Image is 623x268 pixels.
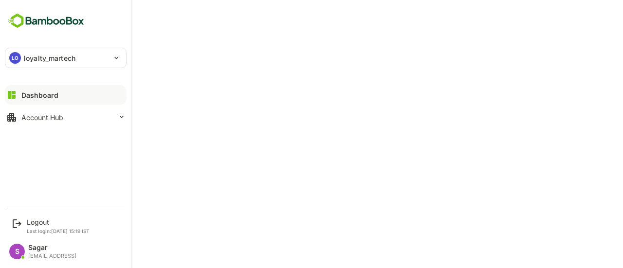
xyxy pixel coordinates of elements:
[5,48,126,68] div: LOloyalty_martech
[28,253,76,259] div: [EMAIL_ADDRESS]
[9,244,25,259] div: S
[21,113,63,122] div: Account Hub
[28,244,76,252] div: Sagar
[9,52,21,64] div: LO
[24,53,75,63] p: loyalty_martech
[5,85,127,105] button: Dashboard
[21,91,58,99] div: Dashboard
[27,228,90,234] p: Last login: [DATE] 15:19 IST
[5,107,127,127] button: Account Hub
[27,218,90,226] div: Logout
[5,12,87,30] img: BambooboxFullLogoMark.5f36c76dfaba33ec1ec1367b70bb1252.svg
